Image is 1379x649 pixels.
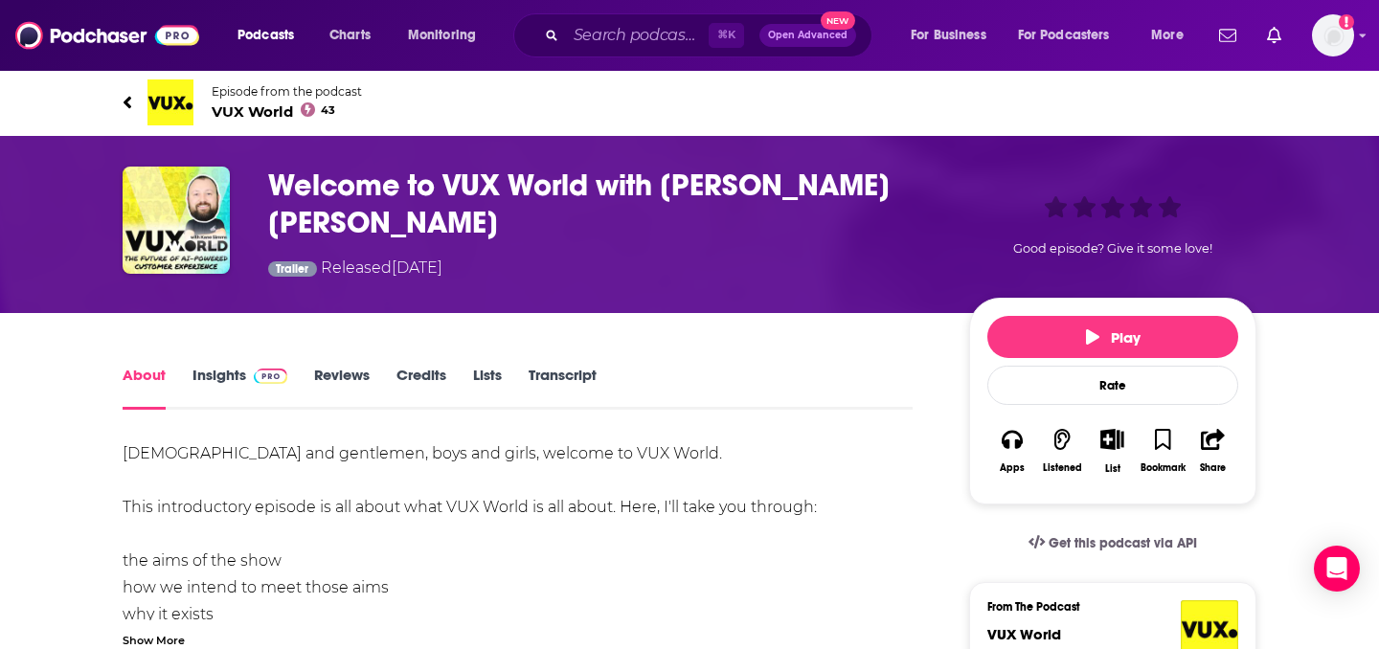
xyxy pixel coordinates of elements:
span: Charts [329,22,371,49]
a: VUX WorldEpisode from the podcastVUX World43 [123,79,1256,125]
div: Share [1200,462,1226,474]
li: the aims of the show [123,548,913,574]
a: Credits [396,366,446,410]
span: Trailer [276,263,308,275]
span: Good episode? Give it some love! [1013,241,1212,256]
button: open menu [1138,20,1208,51]
button: Show More Button [1093,429,1132,450]
span: Monitoring [408,22,476,49]
button: open menu [224,20,319,51]
button: Bookmark [1138,416,1187,486]
button: Open AdvancedNew [759,24,856,47]
h1: Welcome to VUX World with Kane Simms [268,167,938,241]
div: Rate [987,366,1238,405]
li: why it exists [123,601,913,628]
div: Bookmark [1141,462,1186,474]
button: open menu [395,20,501,51]
button: Apps [987,416,1037,486]
div: Show More ButtonList [1088,416,1138,486]
button: open menu [1006,20,1138,51]
a: Show notifications dropdown [1259,19,1289,52]
span: 43 [321,106,335,115]
span: VUX World [212,102,362,121]
button: open menu [897,20,1010,51]
span: Logged in as Marketing09 [1312,14,1354,56]
div: List [1105,462,1120,475]
span: For Podcasters [1018,22,1110,49]
a: Get this podcast via API [1013,520,1212,567]
button: Share [1188,416,1238,486]
img: Welcome to VUX World with Kane Simms [123,167,230,274]
span: Podcasts [237,22,294,49]
img: Podchaser - Follow, Share and Rate Podcasts [15,17,199,54]
img: VUX World [147,79,193,125]
li: how we intend to meet those aims [123,574,913,601]
span: For Business [911,22,986,49]
button: Show profile menu [1312,14,1354,56]
a: InsightsPodchaser Pro [192,366,287,410]
input: Search podcasts, credits, & more... [566,20,709,51]
div: Search podcasts, credits, & more... [531,13,891,57]
span: Open Advanced [768,31,848,40]
a: Charts [317,20,382,51]
span: Get this podcast via API [1049,535,1197,551]
button: Listened [1037,416,1087,486]
span: Play [1086,328,1141,347]
h3: From The Podcast [987,600,1223,614]
button: Play [987,316,1238,358]
img: Podchaser Pro [254,369,287,384]
img: User Profile [1312,14,1354,56]
a: Show notifications dropdown [1211,19,1244,52]
span: Episode from the podcast [212,84,362,99]
a: Lists [473,366,502,410]
a: Reviews [314,366,370,410]
a: About [123,366,166,410]
div: Apps [1000,462,1025,474]
span: ⌘ K [709,23,744,48]
a: VUX World [987,625,1061,643]
span: New [821,11,855,30]
a: Transcript [529,366,597,410]
div: Open Intercom Messenger [1314,546,1360,592]
span: More [1151,22,1184,49]
div: Released [DATE] [268,257,442,282]
div: Listened [1043,462,1082,474]
svg: Add a profile image [1339,14,1354,30]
